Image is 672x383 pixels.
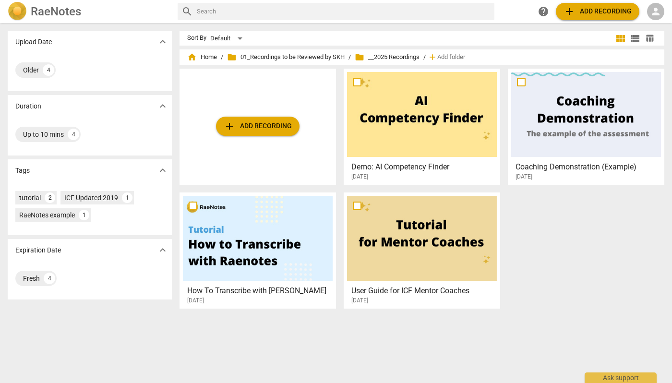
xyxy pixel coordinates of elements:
span: add [224,120,235,132]
div: Fresh [23,274,40,283]
span: table_chart [645,34,654,43]
span: folder [227,52,237,62]
span: Add recording [564,6,632,17]
a: Help [535,3,552,20]
span: __2025 Recordings [355,52,420,62]
button: Show more [156,163,170,178]
span: [DATE] [516,173,532,181]
span: / [423,54,426,61]
div: 4 [44,273,55,284]
span: [DATE] [351,297,368,305]
button: Show more [156,35,170,49]
div: 4 [68,129,79,140]
h3: Demo: AI Competency Finder [351,161,498,173]
span: expand_more [157,100,168,112]
button: Show more [156,243,170,257]
a: Demo: AI Competency Finder[DATE] [347,72,497,180]
span: expand_more [157,244,168,256]
span: view_list [629,33,641,44]
div: 1 [79,210,89,220]
button: Table view [642,31,657,46]
span: person [650,6,661,17]
p: Upload Date [15,37,52,47]
div: Sort By [187,35,206,42]
h3: How To Transcribe with RaeNotes [187,285,334,297]
div: Default [210,31,246,46]
span: add [428,52,437,62]
button: Show more [156,99,170,113]
a: LogoRaeNotes [8,2,170,21]
span: 01_Recordings to be Reviewed by SKH [227,52,345,62]
a: Coaching Demonstration (Example)[DATE] [511,72,661,180]
a: How To Transcribe with [PERSON_NAME][DATE] [183,196,333,304]
span: / [221,54,223,61]
span: add [564,6,575,17]
div: tutorial [19,193,41,203]
div: RaeNotes example [19,210,75,220]
span: expand_more [157,36,168,48]
div: Older [23,65,39,75]
div: 2 [45,192,55,203]
span: Add folder [437,54,465,61]
span: view_module [615,33,626,44]
button: Upload [216,117,300,136]
p: Duration [15,101,41,111]
span: home [187,52,197,62]
div: Up to 10 mins [23,130,64,139]
span: help [538,6,549,17]
a: User Guide for ICF Mentor Coaches[DATE] [347,196,497,304]
h2: RaeNotes [31,5,81,18]
div: Ask support [585,372,657,383]
button: List view [628,31,642,46]
div: 1 [122,192,132,203]
span: [DATE] [187,297,204,305]
button: Tile view [613,31,628,46]
p: Expiration Date [15,245,61,255]
span: Home [187,52,217,62]
div: 4 [43,64,54,76]
div: ICF Updated 2019 [64,193,118,203]
p: Tags [15,166,30,176]
span: Add recording [224,120,292,132]
button: Upload [556,3,639,20]
img: Logo [8,2,27,21]
span: expand_more [157,165,168,176]
h3: Coaching Demonstration (Example) [516,161,662,173]
span: search [181,6,193,17]
input: Search [197,4,491,19]
span: [DATE] [351,173,368,181]
span: folder [355,52,364,62]
span: / [348,54,351,61]
h3: User Guide for ICF Mentor Coaches [351,285,498,297]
